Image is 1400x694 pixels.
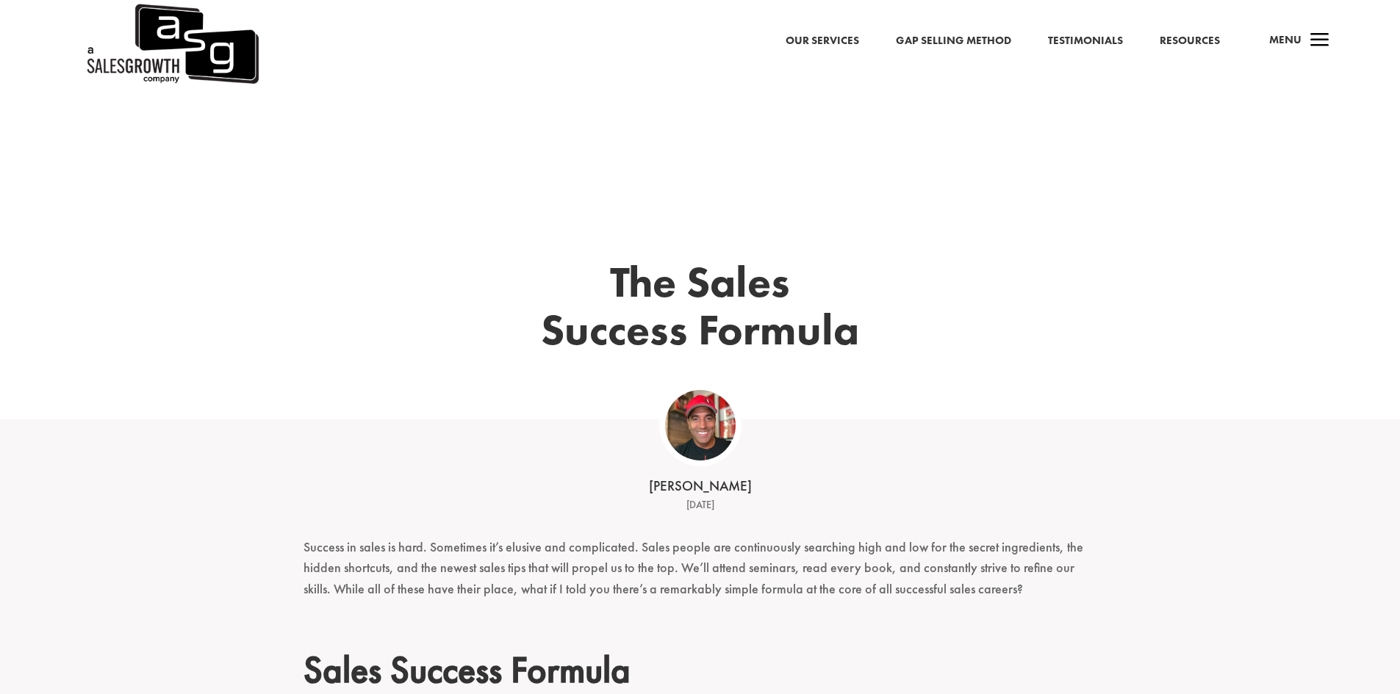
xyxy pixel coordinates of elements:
h1: The Sales Success Formula [458,259,943,361]
a: Our Services [786,32,859,51]
a: Gap Selling Method [896,32,1011,51]
p: Success in sales is hard. Sometimes it’s elusive and complicated. Sales people are continuously s... [304,537,1097,613]
img: ASG Co_alternate lockup (1) [665,390,736,460]
span: a [1305,26,1335,56]
span: Menu [1269,32,1302,47]
a: Resources [1160,32,1220,51]
a: Testimonials [1048,32,1123,51]
div: [PERSON_NAME] [473,477,928,496]
div: [DATE] [473,496,928,514]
